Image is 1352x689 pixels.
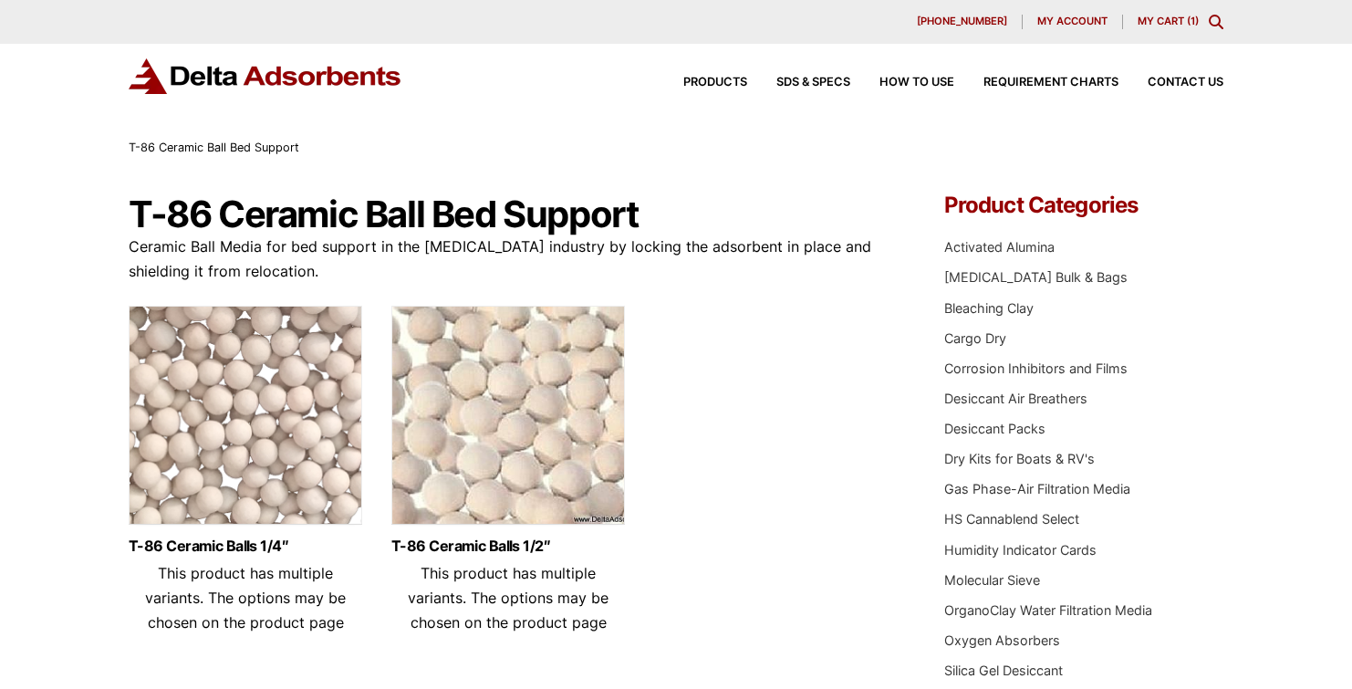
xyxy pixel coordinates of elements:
a: Bleaching Clay [944,300,1034,316]
a: [MEDICAL_DATA] Bulk & Bags [944,269,1128,285]
a: Silica Gel Desiccant [944,663,1063,678]
span: [PHONE_NUMBER] [917,16,1007,26]
a: Products [654,77,747,89]
a: Activated Alumina [944,239,1055,255]
img: Delta Adsorbents [129,58,402,94]
a: Molecular Sieve [944,572,1040,588]
h1: T-86 Ceramic Ball Bed Support [129,194,889,235]
span: This product has multiple variants. The options may be chosen on the product page [145,564,346,632]
a: Oxygen Absorbers [944,632,1060,648]
a: SDS & SPECS [747,77,850,89]
a: Desiccant Air Breathers [944,391,1087,406]
span: This product has multiple variants. The options may be chosen on the product page [408,564,608,632]
a: How to Use [850,77,954,89]
span: Products [683,77,747,89]
span: Contact Us [1148,77,1223,89]
div: Toggle Modal Content [1209,15,1223,29]
a: My Cart (1) [1138,15,1199,27]
span: How to Use [879,77,954,89]
span: 1 [1191,15,1195,27]
a: OrganoClay Water Filtration Media [944,602,1152,618]
span: SDS & SPECS [776,77,850,89]
a: Desiccant Packs [944,421,1045,436]
a: Cargo Dry [944,330,1006,346]
a: Dry Kits for Boats & RV's [944,451,1095,466]
a: HS Cannablend Select [944,511,1079,527]
a: Corrosion Inhibitors and Films [944,360,1128,376]
a: My account [1023,15,1123,29]
a: [PHONE_NUMBER] [902,15,1023,29]
a: Humidity Indicator Cards [944,542,1097,558]
a: Contact Us [1118,77,1223,89]
h4: Product Categories [944,194,1223,216]
p: Ceramic Ball Media for bed support in the [MEDICAL_DATA] industry by locking the adsorbent in pla... [129,235,889,284]
span: My account [1037,16,1108,26]
span: T-86 Ceramic Ball Bed Support [129,141,299,154]
a: T-86 Ceramic Balls 1/2″ [391,538,625,554]
a: T-86 Ceramic Balls 1/4″ [129,538,362,554]
a: Gas Phase-Air Filtration Media [944,481,1130,496]
span: Requirement Charts [983,77,1118,89]
a: Requirement Charts [954,77,1118,89]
